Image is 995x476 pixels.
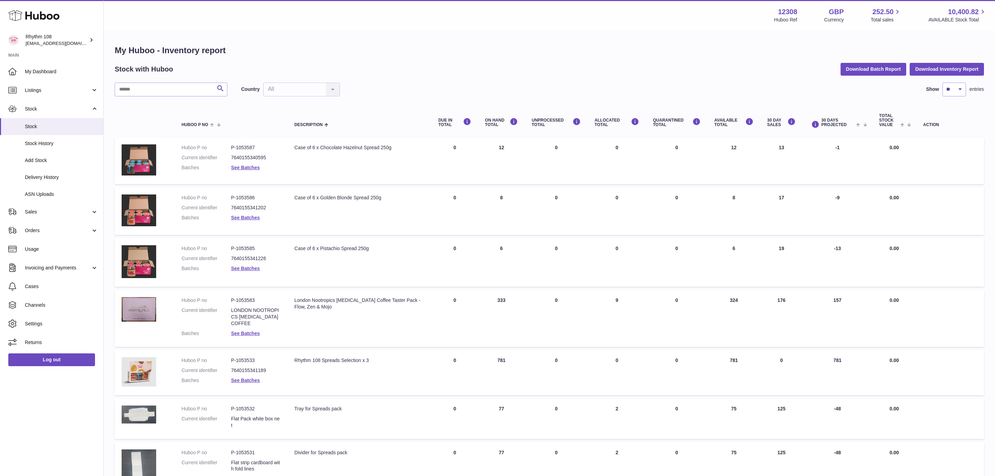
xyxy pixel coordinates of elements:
a: See Batches [231,215,260,220]
span: AVAILABLE Stock Total [928,17,987,23]
div: Case of 6 x Chocolate Hazelnut Spread 250g [294,144,425,151]
div: Currency [824,17,844,23]
td: -9 [803,188,872,235]
dd: P-1053531 [231,449,281,456]
a: See Batches [231,331,260,336]
a: See Batches [231,266,260,271]
td: 0 [525,399,588,439]
span: Huboo P no [181,123,208,127]
td: 781 [803,350,872,395]
div: Huboo Ref [774,17,797,23]
td: 781 [708,350,760,395]
h1: My Huboo - Inventory report [115,45,984,56]
td: 19 [760,238,803,287]
span: 0 [675,358,678,363]
td: 324 [708,290,760,347]
dt: Batches [181,377,231,384]
td: 8 [478,188,525,235]
dd: 7640155341226 [231,255,281,262]
span: Orders [25,227,91,234]
div: Case of 6 x Golden Blonde Spread 250g [294,194,425,201]
h2: Stock with Huboo [115,65,173,74]
a: See Batches [231,378,260,383]
a: 10,400.82 AVAILABLE Stock Total [928,7,987,23]
div: QUARANTINED Total [653,118,701,127]
td: 0 [525,290,588,347]
td: 0 [588,137,646,184]
td: 12 [708,137,760,184]
a: 252.50 Total sales [871,7,901,23]
td: -48 [803,399,872,439]
span: Usage [25,246,98,253]
dd: P-1053532 [231,406,281,412]
td: 176 [760,290,803,347]
dt: Current identifier [181,459,231,473]
td: 333 [478,290,525,347]
a: See Batches [231,165,260,170]
td: 6 [478,238,525,287]
td: 9 [588,290,646,347]
dt: Current identifier [181,204,231,211]
td: 8 [708,188,760,235]
span: Stock [25,123,98,130]
span: Add Stock [25,157,98,164]
div: Tray for Spreads pack [294,406,425,412]
div: Action [923,123,977,127]
td: 125 [760,399,803,439]
div: Divider for Spreads pack [294,449,425,456]
td: 0 [525,350,588,395]
td: 13 [760,137,803,184]
img: product image [122,406,156,424]
dt: Huboo P no [181,245,231,252]
span: 0 [675,406,678,411]
dt: Current identifier [181,154,231,161]
dt: Batches [181,265,231,272]
a: Log out [8,353,95,366]
td: 6 [708,238,760,287]
span: 0 [675,145,678,150]
div: 30 DAY SALES [767,118,796,127]
span: Invoicing and Payments [25,265,91,271]
td: 0 [588,188,646,235]
dd: LONDON NOOTROPICS [MEDICAL_DATA] COFFEE [231,307,281,327]
span: 0.00 [890,145,899,150]
td: 17 [760,188,803,235]
div: ALLOCATED Total [595,118,639,127]
td: 0 [525,137,588,184]
img: product image [122,245,156,278]
span: 0 [675,246,678,251]
span: 0.00 [890,246,899,251]
img: orders@rhythm108.com [8,35,19,45]
span: 0.00 [890,195,899,200]
div: UNPROCESSED Total [532,118,581,127]
dd: 7640155341189 [231,367,281,374]
span: Stock History [25,140,98,147]
span: entries [969,86,984,93]
img: product image [122,297,156,322]
dt: Huboo P no [181,357,231,364]
label: Country [241,86,260,93]
td: 0 [588,238,646,287]
strong: 12308 [778,7,797,17]
img: product image [122,194,156,226]
dd: 7640155341202 [231,204,281,211]
dt: Huboo P no [181,297,231,304]
span: Total stock value [879,114,899,127]
div: ON HAND Total [485,118,518,127]
td: 2 [588,399,646,439]
td: 75 [708,399,760,439]
span: 0 [675,195,678,200]
span: Total sales [871,17,901,23]
span: ASN Uploads [25,191,98,198]
td: 0 [588,350,646,395]
td: 0 [525,238,588,287]
span: 0 [675,297,678,303]
td: -13 [803,238,872,287]
img: product image [122,144,156,175]
span: Cases [25,283,98,290]
button: Download Inventory Report [910,63,984,75]
dt: Current identifier [181,255,231,262]
dd: P-1053586 [231,194,281,201]
dd: P-1053533 [231,357,281,364]
span: 10,400.82 [948,7,979,17]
